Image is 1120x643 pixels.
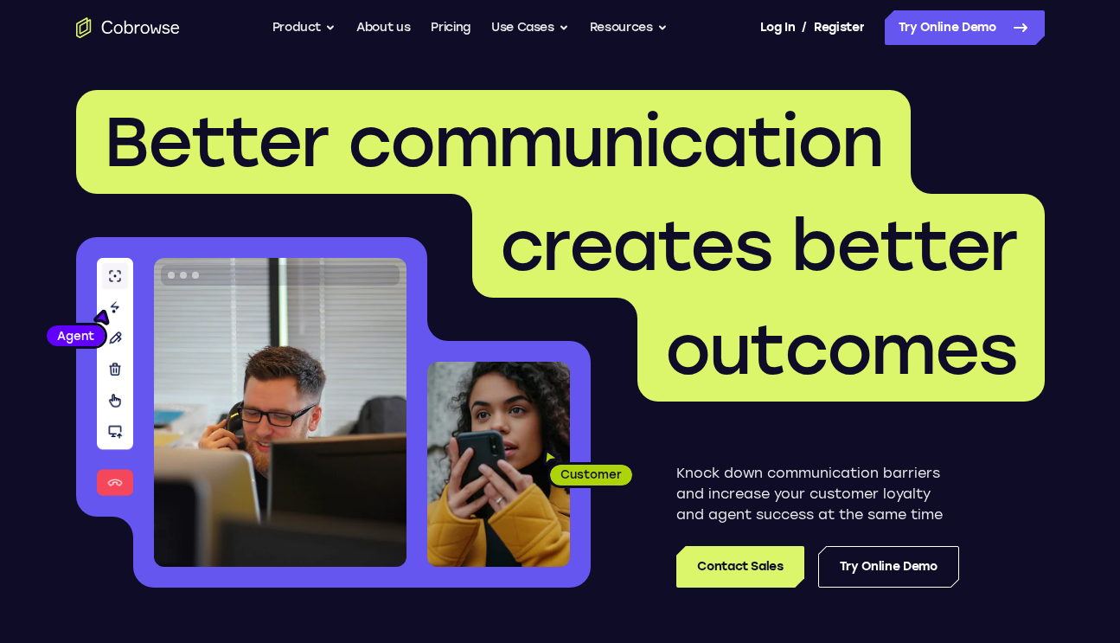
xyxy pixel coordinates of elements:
[427,362,570,567] img: A customer holding their phone
[500,204,1017,287] span: creates better
[760,10,795,45] a: Log In
[665,308,1017,391] span: outcomes
[154,258,406,567] img: A customer support agent talking on the phone
[802,17,807,38] span: /
[431,10,470,45] a: Pricing
[676,463,959,525] p: Knock down communication barriers and increase your customer loyalty and agent success at the sam...
[676,546,803,588] a: Contact Sales
[818,546,959,588] a: Try Online Demo
[590,10,668,45] button: Resources
[104,100,883,183] span: Better communication
[814,10,864,45] a: Register
[356,10,410,45] a: About us
[885,10,1045,45] a: Try Online Demo
[491,10,569,45] button: Use Cases
[272,10,336,45] button: Product
[76,17,180,38] a: Go to the home page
